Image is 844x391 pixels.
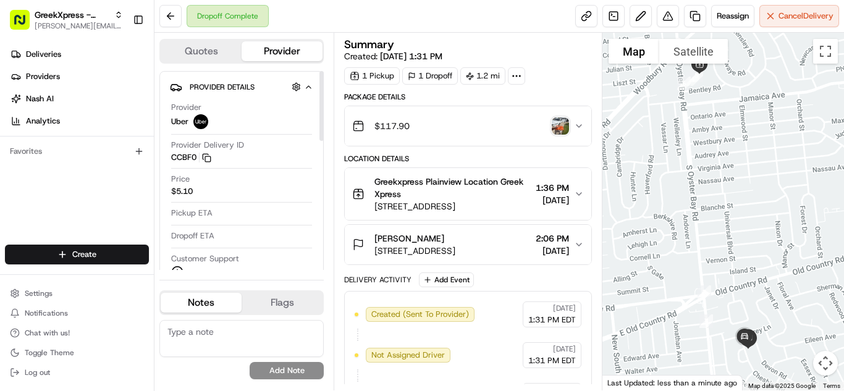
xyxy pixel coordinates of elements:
[344,67,400,85] div: 1 Pickup
[606,374,646,390] a: Open this area in Google Maps (opens a new window)
[35,21,123,31] button: [PERSON_NAME][EMAIL_ADDRESS][DOMAIN_NAME]
[606,374,646,390] img: Google
[5,141,149,161] div: Favorites
[171,152,211,163] button: CCBF0
[25,348,74,358] span: Toggle Theme
[5,5,128,35] button: GreekXpress - Plainview[PERSON_NAME][EMAIL_ADDRESS][DOMAIN_NAME]
[5,305,149,322] button: Notifications
[171,116,188,127] span: Uber
[694,309,718,333] div: 7
[779,11,833,22] span: Cancel Delivery
[748,382,816,389] span: Map data ©2025 Google
[813,351,838,376] button: Map camera controls
[171,230,214,242] span: Dropoff ETA
[5,111,154,131] a: Analytics
[419,272,474,287] button: Add Event
[813,39,838,64] button: Toggle fullscreen view
[345,168,591,220] button: Greekxpress Plainview Location Greek Xpress[STREET_ADDRESS]1:36 PM[DATE]
[26,49,61,60] span: Deliveries
[171,186,193,197] span: $5.10
[161,41,242,61] button: Quotes
[344,39,394,50] h3: Summary
[685,64,708,87] div: 5
[345,225,591,264] button: [PERSON_NAME][STREET_ADDRESS]2:06 PM[DATE]
[26,93,54,104] span: Nash AI
[171,140,244,151] span: Provider Delivery ID
[681,67,704,91] div: 4
[374,245,455,257] span: [STREET_ADDRESS]
[602,375,743,390] div: Last Updated: less than a minute ago
[374,175,531,200] span: Greekxpress Plainview Location Greek Xpress
[371,309,469,320] span: Created (Sent To Provider)
[823,382,840,389] a: Terms (opens in new tab)
[193,114,208,129] img: uber-new-logo.jpeg
[35,9,109,21] button: GreekXpress - Plainview
[26,116,60,127] span: Analytics
[25,308,68,318] span: Notifications
[5,67,154,86] a: Providers
[171,253,239,264] span: Customer Support
[536,245,569,257] span: [DATE]
[371,350,445,361] span: Not Assigned Driver
[5,344,149,361] button: Toggle Theme
[171,102,201,113] span: Provider
[242,293,323,313] button: Flags
[374,200,531,212] span: [STREET_ADDRESS]
[672,72,696,95] div: 6
[25,288,53,298] span: Settings
[717,11,749,22] span: Reassign
[72,249,96,260] span: Create
[242,41,323,61] button: Provider
[171,208,213,219] span: Pickup ETA
[609,39,659,64] button: Show street map
[5,285,149,302] button: Settings
[536,194,569,206] span: [DATE]
[553,303,576,313] span: [DATE]
[759,5,839,27] button: CancelDelivery
[5,245,149,264] button: Create
[374,232,444,245] span: [PERSON_NAME]
[553,344,576,354] span: [DATE]
[26,71,60,82] span: Providers
[374,120,410,132] span: $117.90
[5,89,154,109] a: Nash AI
[344,50,442,62] span: Created:
[25,328,70,338] span: Chat with us!
[5,364,149,381] button: Log out
[380,51,442,62] span: [DATE] 1:31 PM
[190,82,255,92] span: Provider Details
[659,39,728,64] button: Show satellite imagery
[402,67,458,85] div: 1 Dropoff
[711,5,754,27] button: Reassign
[693,280,716,304] div: 3
[528,314,576,326] span: 1:31 PM EDT
[528,355,576,366] span: 1:31 PM EDT
[460,67,505,85] div: 1.2 mi
[5,324,149,342] button: Chat with us!
[344,92,592,102] div: Package Details
[25,368,50,377] span: Log out
[344,154,592,164] div: Location Details
[170,77,313,97] button: Provider Details
[344,275,411,285] div: Delivery Activity
[536,182,569,194] span: 1:36 PM
[171,174,190,185] span: Price
[161,293,242,313] button: Notes
[345,106,591,146] button: $117.90photo_proof_of_delivery image
[552,117,569,135] img: photo_proof_of_delivery image
[5,44,154,64] a: Deliveries
[536,232,569,245] span: 2:06 PM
